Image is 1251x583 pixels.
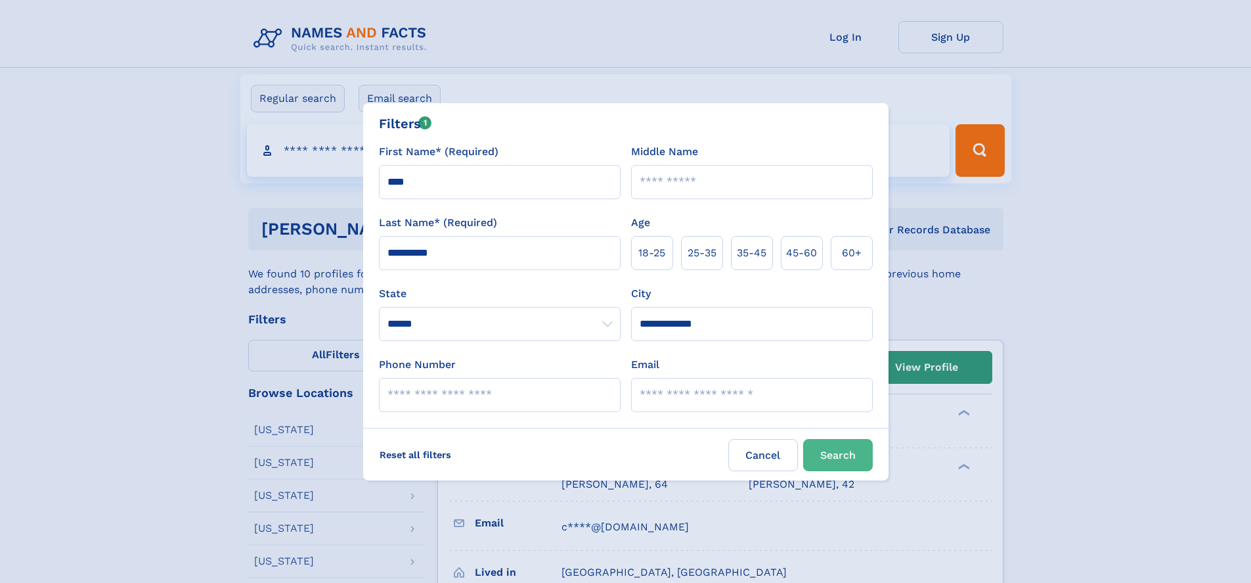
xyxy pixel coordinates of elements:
[379,286,621,302] label: State
[638,245,665,261] span: 18‑25
[737,245,766,261] span: 35‑45
[631,286,651,302] label: City
[631,215,650,231] label: Age
[688,245,716,261] span: 25‑35
[379,357,456,373] label: Phone Number
[728,439,798,471] label: Cancel
[379,114,432,133] div: Filters
[631,357,659,373] label: Email
[379,144,498,160] label: First Name* (Required)
[786,245,817,261] span: 45‑60
[803,439,873,471] button: Search
[631,144,698,160] label: Middle Name
[379,215,497,231] label: Last Name* (Required)
[842,245,862,261] span: 60+
[371,439,460,471] label: Reset all filters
